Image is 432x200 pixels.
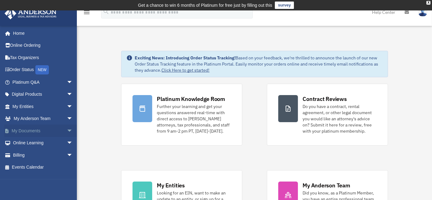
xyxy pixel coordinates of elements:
a: Contract Reviews Do you have a contract, rental agreement, or other legal document you would like... [267,84,388,146]
i: search [103,8,109,15]
span: arrow_drop_down [67,149,79,162]
img: Anderson Advisors Platinum Portal [3,7,58,19]
a: Online Learningarrow_drop_down [4,137,82,149]
a: Billingarrow_drop_down [4,149,82,161]
img: User Pic [418,8,427,17]
div: Further your learning and get your questions answered real-time with direct access to [PERSON_NAM... [157,103,231,134]
div: Based on your feedback, we're thrilled to announce the launch of our new Order Status Tracking fe... [135,55,383,73]
strong: Exciting News: Introducing Order Status Tracking! [135,55,236,61]
a: Home [4,27,79,39]
span: arrow_drop_down [67,113,79,125]
a: Events Calendar [4,161,82,174]
a: Click Here to get started! [162,67,210,73]
div: Do you have a contract, rental agreement, or other legal document you would like an attorney's ad... [303,103,377,134]
a: My Documentsarrow_drop_down [4,125,82,137]
div: Platinum Knowledge Room [157,95,225,103]
div: close [426,1,430,5]
div: NEW [35,65,49,74]
a: Digital Productsarrow_drop_down [4,88,82,101]
div: My Entities [157,182,185,189]
span: arrow_drop_down [67,137,79,150]
div: My Anderson Team [303,182,350,189]
a: menu [83,11,90,16]
a: My Anderson Teamarrow_drop_down [4,113,82,125]
i: menu [83,9,90,16]
a: Online Ordering [4,39,82,52]
a: Tax Organizers [4,51,82,64]
a: Order StatusNEW [4,64,82,76]
div: Get a chance to win 6 months of Platinum for free just by filling out this [138,2,272,9]
span: arrow_drop_down [67,100,79,113]
span: arrow_drop_down [67,88,79,101]
span: arrow_drop_down [67,76,79,89]
a: My Entitiesarrow_drop_down [4,100,82,113]
a: survey [275,2,294,9]
a: Platinum Q&Aarrow_drop_down [4,76,82,88]
span: arrow_drop_down [67,125,79,137]
a: Platinum Knowledge Room Further your learning and get your questions answered real-time with dire... [121,84,242,146]
div: Contract Reviews [303,95,347,103]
